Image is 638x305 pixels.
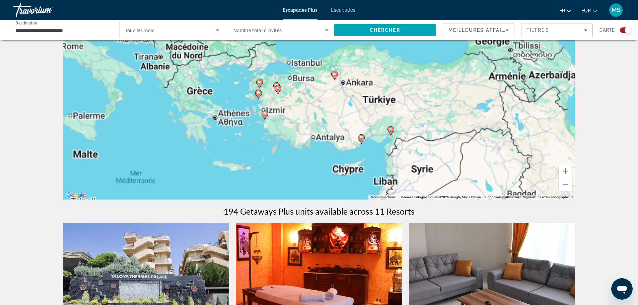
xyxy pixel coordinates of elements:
[15,20,37,25] span: Destination
[559,8,565,13] font: fr
[523,195,573,199] a: Signaler une erreur cartographique
[607,3,625,17] button: Menu utilisateur
[581,8,591,13] font: EUR
[331,7,355,13] a: Escapades
[334,24,436,36] button: Search
[125,28,155,33] span: Tous les mois
[611,278,633,300] iframe: Bouton de lancement de la fenêtre de messagerie
[526,27,549,33] span: Filtres
[521,23,593,37] button: Filters
[370,27,400,33] span: Chercher
[448,27,513,33] span: Meilleures affaires
[612,6,621,13] font: MS
[223,206,415,216] h1: 194 Getaways Plus units available across 11 Resorts
[559,164,572,178] button: Zoom avant
[400,195,481,199] span: Données cartographiques ©2025 Google, Mapa GISrael
[15,26,111,34] input: Select destination
[599,25,615,35] span: Carte
[65,191,87,200] img: Google
[448,26,509,34] mat-select: Sort by
[283,7,317,13] a: Escapades Plus
[233,28,282,33] span: Nombre total d'invités
[559,178,572,192] button: Zoom arrière
[65,191,87,200] a: Ouvrir cette zone dans Google Maps (dans une nouvelle fenêtre)
[485,195,519,199] a: Conditions d'utilisation (s'ouvre dans un nouvel onglet)
[559,6,571,15] button: Changer de langue
[581,6,597,15] button: Changer de devise
[370,195,396,200] button: Raccourcis clavier
[13,1,80,19] a: Travorium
